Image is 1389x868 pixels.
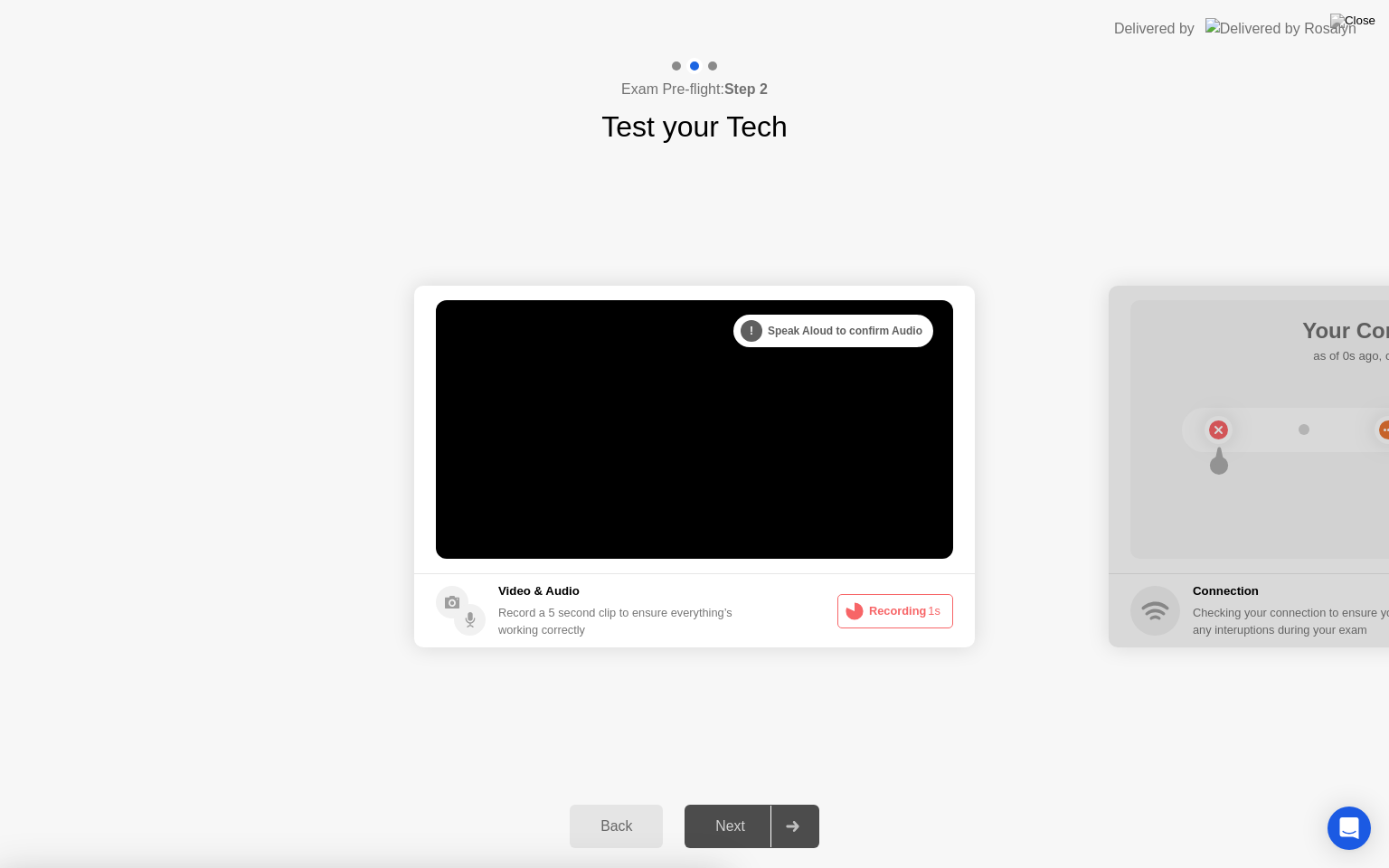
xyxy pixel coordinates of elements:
div: Back [575,818,657,835]
div: Next [690,818,770,835]
div: Delivered by [1114,18,1195,40]
h4: Exam Pre-flight: [621,79,768,100]
span: 1s [928,604,940,618]
div: ! [741,320,762,342]
div: Speak Aloud to confirm Audio [733,315,933,347]
div: Record a 5 second clip to ensure everything’s working correctly [498,604,740,638]
b: Step 2 [724,81,768,97]
h5: Video & Audio [498,582,740,600]
img: Close [1330,14,1375,28]
div: Open Intercom Messenger [1328,807,1371,850]
img: Delivered by Rosalyn [1205,18,1356,39]
button: Recording [837,594,953,628]
h1: Test your Tech [601,105,788,148]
